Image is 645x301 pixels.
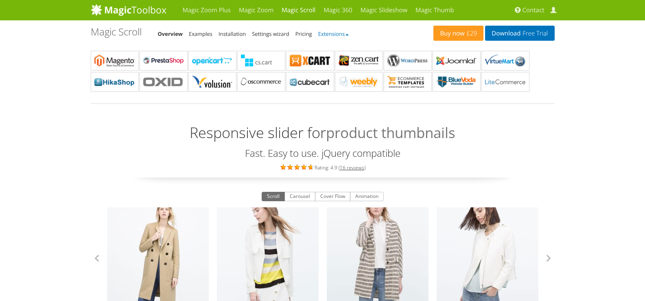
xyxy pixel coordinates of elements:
[481,51,529,70] a: Magic Scroll for VirtueMart
[241,55,282,67] b: Magic Scroll for CS-Cart
[91,114,555,144] h2: Responsive slider for
[284,192,315,202] button: Carousel
[94,55,135,67] b: Magic Scroll for Magento
[140,51,188,70] a: Magic Scroll for PrestaShop
[436,55,477,67] b: Magic Scroll for Joomla
[91,148,555,158] h3: Fast. Easy to use. jQuery compatible
[433,51,481,70] a: Magic Scroll for Joomla
[433,72,481,92] a: Magic Scroll for BlueVoda
[485,26,554,41] a: DownloadFree Trial
[387,76,428,88] b: Magic Scroll for ecommerce Templates
[237,51,285,70] a: Magic Scroll for CS-Cart
[481,72,529,92] a: Magic Scroll for LiteCommerce
[315,192,350,202] button: Cover Flow
[290,76,330,88] b: Magic Scroll for CubeCart
[252,30,289,37] a: Settings wizard
[192,76,233,88] b: Magic Scroll for Volusion
[91,163,555,171] div: Rating: 4.9 ( )
[237,72,285,92] a: Magic Scroll for osCommerce
[384,51,432,70] a: Magic Scroll for WordPress
[318,30,349,37] a: Extensions
[188,51,236,70] a: Magic Scroll for OpenCart
[485,55,526,67] b: Magic Scroll for VirtueMart
[485,76,526,88] b: Magic Scroll for LiteCommerce
[335,51,383,70] a: Magic Scroll for Zen Cart
[290,55,330,67] b: Magic Scroll for X-Cart
[91,26,142,37] h1: Magic Scroll
[158,30,183,37] a: Overview
[143,55,184,67] b: Magic Scroll for PrestaShop
[433,26,483,41] a: Buy now£29
[520,30,548,37] span: Free Trial
[387,55,428,67] b: Magic Scroll for WordPress
[91,4,166,16] img: MagicToolbox.com - Image tools for your website
[91,51,139,70] a: Magic Scroll for Magento
[189,30,212,37] a: Examples
[326,122,455,144] span: product thumbnails
[465,30,477,37] span: £29
[192,55,233,67] b: Magic Scroll for OpenCart
[340,164,364,171] a: 16 reviews
[241,76,282,88] b: Magic Scroll for osCommerce
[335,72,383,92] a: Magic Scroll for Weebly
[140,72,188,92] a: Magic Scroll for OXID
[436,76,477,88] b: Magic Scroll for BlueVoda
[286,51,334,70] a: Magic Scroll for X-Cart
[91,72,139,92] a: Magic Scroll for HikaShop
[339,55,379,67] b: Magic Scroll for Zen Cart
[188,72,236,92] a: Magic Scroll for Volusion
[523,6,544,14] span: Contact
[384,72,432,92] a: Magic Scroll for ecommerce Templates
[262,192,285,202] button: Scroll
[143,76,184,88] b: Magic Scroll for OXID
[339,76,379,88] b: Magic Scroll for Weebly
[295,30,312,37] a: Pricing
[350,192,384,202] button: Animation
[94,76,135,88] b: Magic Scroll for HikaShop
[219,30,246,37] a: Installation
[286,72,334,92] a: Magic Scroll for CubeCart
